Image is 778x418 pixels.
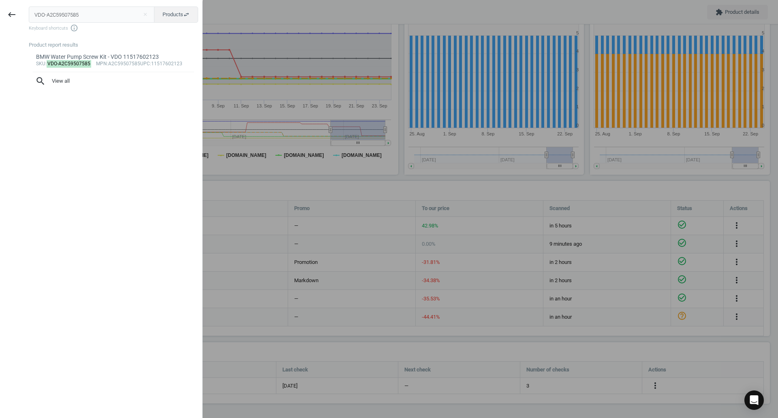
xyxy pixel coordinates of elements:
i: keyboard_backspace [7,10,17,19]
i: swap_horiz [183,11,190,18]
span: View all [35,76,192,86]
span: upc [140,61,150,66]
div: BMW Water Pump Screw Kit - VDO 11517602123 [36,53,191,61]
i: info_outline [70,24,78,32]
span: mpn [96,61,107,66]
div: : :A2C59507585 :11517602123 [36,61,191,67]
mark: VDO-A2C59507585 [47,60,92,68]
button: Close [139,11,151,18]
span: Products [162,11,190,18]
button: Productsswap_horiz [154,6,198,23]
input: Enter the SKU or product name [29,6,155,23]
span: sku [36,61,45,66]
button: keyboard_backspace [2,5,21,24]
div: Open Intercom Messenger [744,390,764,410]
button: searchView all [29,72,198,90]
i: search [35,76,46,86]
div: Product report results [29,41,202,49]
span: Keyboard shortcuts [29,24,198,32]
